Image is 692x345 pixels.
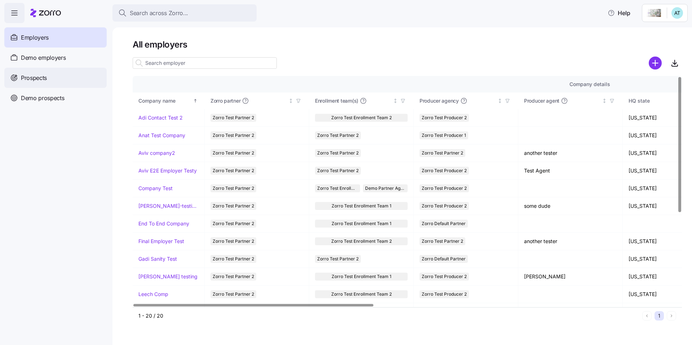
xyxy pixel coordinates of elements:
[393,98,398,103] div: Not sorted
[21,94,65,103] span: Demo prospects
[642,311,652,321] button: Previous page
[213,273,254,281] span: Zorro Test Partner 2
[422,290,467,298] span: Zorro Test Producer 2
[138,273,198,280] a: [PERSON_NAME] testing
[21,33,49,42] span: Employers
[602,6,636,20] button: Help
[213,131,254,139] span: Zorro Test Partner 2
[655,311,664,321] button: 1
[213,237,254,245] span: Zorro Test Partner 2
[205,93,309,109] th: Zorro partnerNot sorted
[422,255,466,263] span: Zorro Default Partner
[524,97,559,104] span: Producer agent
[331,237,392,245] span: Zorro Test Enrollment Team 2
[112,4,257,22] button: Search across Zorro...
[317,149,359,157] span: Zorro Test Partner 2
[213,167,254,175] span: Zorro Test Partner 2
[315,97,358,104] span: Enrollment team(s)
[422,184,467,192] span: Zorro Test Producer 2
[518,162,623,180] td: Test Agent
[4,88,107,108] a: Demo prospects
[422,273,467,281] span: Zorro Test Producer 2
[667,311,676,321] button: Next page
[518,268,623,286] td: [PERSON_NAME]
[331,114,392,122] span: Zorro Test Enrollment Team 2
[21,53,66,62] span: Demo employers
[422,167,467,175] span: Zorro Test Producer 2
[332,220,391,228] span: Zorro Test Enrollment Team 1
[130,9,188,18] span: Search across Zorro...
[138,238,184,245] a: Final Employer Test
[133,39,682,50] h1: All employers
[518,93,623,109] th: Producer agentNot sorted
[309,93,414,109] th: Enrollment team(s)Not sorted
[602,98,607,103] div: Not sorted
[213,202,254,210] span: Zorro Test Partner 2
[138,255,177,263] a: Gadi Sanity Test
[497,98,502,103] div: Not sorted
[138,97,192,105] div: Company name
[365,184,406,192] span: Demo Partner Agency
[422,202,467,210] span: Zorro Test Producer 2
[317,131,359,139] span: Zorro Test Partner 2
[138,167,197,174] a: Aviv E2E Employer Testy
[422,114,467,122] span: Zorro Test Producer 2
[332,273,391,281] span: Zorro Test Enrollment Team 1
[608,9,630,17] span: Help
[518,233,623,250] td: another tester
[213,114,254,122] span: Zorro Test Partner 2
[518,197,623,215] td: some dude
[210,97,240,104] span: Zorro partner
[21,73,47,82] span: Prospects
[317,184,358,192] span: Zorro Test Enrollment Team 2
[317,255,359,263] span: Zorro Test Partner 2
[4,48,107,68] a: Demo employers
[138,132,185,139] a: Anat Test Company
[133,93,205,109] th: Company nameSorted ascending
[213,255,254,263] span: Zorro Test Partner 2
[193,98,198,103] div: Sorted ascending
[4,27,107,48] a: Employers
[422,220,466,228] span: Zorro Default Partner
[138,312,639,319] div: 1 - 20 / 20
[138,114,183,121] a: Adi Contact Test 2
[671,7,683,19] img: 50971ed49a55b55077c6b7e0294d3a61
[213,290,254,298] span: Zorro Test Partner 2
[647,9,661,17] img: Employer logo
[649,57,662,70] svg: add icon
[422,237,463,245] span: Zorro Test Partner 2
[138,185,173,192] a: Company Test
[138,220,189,227] a: End To End Company
[138,202,199,210] a: [PERSON_NAME]-testing-payroll
[213,149,254,157] span: Zorro Test Partner 2
[332,202,391,210] span: Zorro Test Enrollment Team 1
[422,131,466,139] span: Zorro Test Producer 1
[138,149,175,157] a: Aviv company2
[414,93,518,109] th: Producer agencyNot sorted
[518,144,623,162] td: another tester
[138,291,168,298] a: Leech Comp
[317,167,359,175] span: Zorro Test Partner 2
[4,68,107,88] a: Prospects
[133,57,277,69] input: Search employer
[420,97,459,104] span: Producer agency
[213,220,254,228] span: Zorro Test Partner 2
[422,149,463,157] span: Zorro Test Partner 2
[213,184,254,192] span: Zorro Test Partner 2
[288,98,293,103] div: Not sorted
[331,290,392,298] span: Zorro Test Enrollment Team 2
